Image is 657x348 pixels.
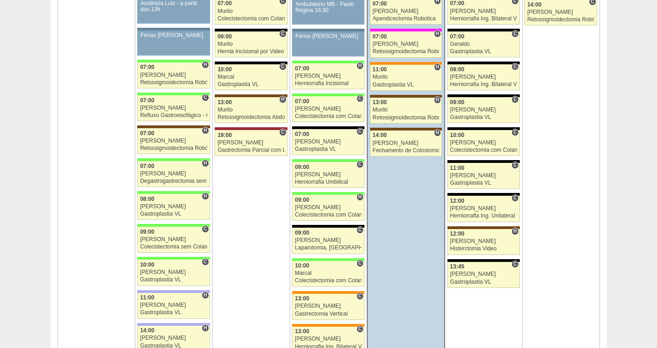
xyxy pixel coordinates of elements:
[140,64,154,70] span: 07:00
[447,160,520,163] div: Key: Blanc
[140,335,207,341] div: [PERSON_NAME]
[357,161,364,168] span: Consultório
[450,74,517,80] div: [PERSON_NAME]
[292,63,364,89] a: H 07:00 [PERSON_NAME] Herniorrafia Incisional
[140,105,207,111] div: [PERSON_NAME]
[450,132,465,138] span: 10:00
[447,196,520,222] a: C 12:00 [PERSON_NAME] Herniorrafia Ing. Unilateral VL
[137,257,210,260] div: Key: Brasil
[292,195,364,221] a: H 09:00 [PERSON_NAME] Colecistectomia com Colangiografia VL
[215,64,287,90] a: C 10:00 Marcal Gastroplastia VL
[217,132,232,138] span: 19:00
[292,258,364,261] div: Key: Brasil
[137,161,210,187] a: H 07:00 [PERSON_NAME] Degastrogastrectomia sem vago
[370,130,442,156] a: H 14:00 [PERSON_NAME] Fechamento de Colostomia ou Enterostomia
[450,198,465,204] span: 12:00
[140,32,207,38] div: Férias [PERSON_NAME]
[373,8,440,14] div: [PERSON_NAME]
[511,129,518,136] span: Consultório
[373,33,387,40] span: 07:00
[140,229,154,235] span: 09:00
[137,31,210,56] a: Férias [PERSON_NAME]
[140,97,154,104] span: 07:00
[447,64,520,90] a: C 09:00 [PERSON_NAME] Herniorrafia Ing. Bilateral VL
[140,112,207,118] div: Refluxo Gastroesofágico - Cirurgia VL
[215,130,287,156] a: C 19:00 [PERSON_NAME] Gastrectomia Parcial com Linfadenectomia
[215,97,287,123] a: H 13:00 Murilo Retossigmoidectomia Abdominal VL
[140,163,154,169] span: 07:00
[295,164,309,170] span: 09:00
[450,41,517,47] div: Geraldo
[373,16,440,22] div: Apendicectomia Robotica
[450,107,517,113] div: [PERSON_NAME]
[215,127,287,130] div: Key: Sírio Libanês
[447,130,520,156] a: C 10:00 [PERSON_NAME] Colecistectomia com Colangiografia VL
[217,49,285,55] div: Hernia Incisional por Video
[450,205,517,211] div: [PERSON_NAME]
[370,95,442,98] div: Key: Santa Joana
[450,8,517,14] div: [PERSON_NAME]
[295,81,362,87] div: Herniorrafia Incisional
[292,126,364,129] div: Key: Blanc
[217,114,285,120] div: Retossigmoidectomia Abdominal VL
[447,97,520,123] a: C 09:00 [PERSON_NAME] Gastroplastia VL
[450,114,517,120] div: Gastroplastia VL
[202,324,209,332] span: Hospital
[373,74,440,80] div: Murilo
[450,230,465,237] span: 12:00
[202,94,209,101] span: Consultório
[511,228,518,235] span: Hospital
[373,66,387,73] span: 11:00
[447,94,520,97] div: Key: Blanc
[217,66,232,73] span: 10:00
[373,49,440,55] div: Retossigmoidectomia Robótica
[140,138,207,144] div: [PERSON_NAME]
[434,63,441,71] span: Hospital
[292,93,364,96] div: Key: Brasil
[137,293,210,319] a: H 11:00 [PERSON_NAME] Gastroplastia VL
[357,226,364,234] span: Consultório
[295,205,362,211] div: [PERSON_NAME]
[450,246,517,252] div: Histerctomia Video
[450,180,517,186] div: Gastroplastia VL
[137,227,210,253] a: C 09:00 [PERSON_NAME] Colecistectomia sem Colangiografia VL
[295,113,362,119] div: Colecistectomia com Colangiografia VL
[373,0,387,7] span: 07:00
[292,129,364,155] a: C 07:00 [PERSON_NAME] Gastroplastia VL
[447,262,520,288] a: C 13:45 [PERSON_NAME] Gastroplastia VL
[295,270,362,276] div: Marcal
[450,279,517,285] div: Gastroplastia VL
[137,125,210,128] div: Key: Santa Joana
[140,302,207,308] div: [PERSON_NAME]
[511,261,518,268] span: Consultório
[292,192,364,195] div: Key: Brasil
[202,292,209,299] span: Hospital
[450,140,517,146] div: [PERSON_NAME]
[295,197,309,203] span: 09:00
[140,80,207,86] div: Retossigmoidectomia Robótica
[215,29,287,31] div: Key: Blanc
[217,33,232,40] span: 09:00
[202,160,209,167] span: Hospital
[295,230,309,236] span: 09:00
[295,172,362,178] div: [PERSON_NAME]
[370,62,442,65] div: Key: São Luiz - SCS
[140,269,207,275] div: [PERSON_NAME]
[292,96,364,122] a: C 07:00 [PERSON_NAME] Colecistectomia com Colangiografia VL
[373,41,440,47] div: [PERSON_NAME]
[450,271,517,277] div: [PERSON_NAME]
[140,171,207,177] div: [PERSON_NAME]
[450,213,517,219] div: Herniorrafia Ing. Unilateral VL
[217,41,285,47] div: Murilo
[511,30,518,37] span: Consultório
[202,127,209,134] span: Hospital
[137,194,210,220] a: H 08:00 [PERSON_NAME] Gastroplastia VL
[279,30,286,37] span: Consultório
[140,277,207,283] div: Gastroplastia VL
[295,131,309,137] span: 07:00
[357,193,364,201] span: Hospital
[279,63,286,70] span: Consultório
[450,33,465,40] span: 07:00
[137,95,210,121] a: C 07:00 [PERSON_NAME] Refluxo Gastroesofágico - Cirurgia VL
[511,162,518,169] span: Consultório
